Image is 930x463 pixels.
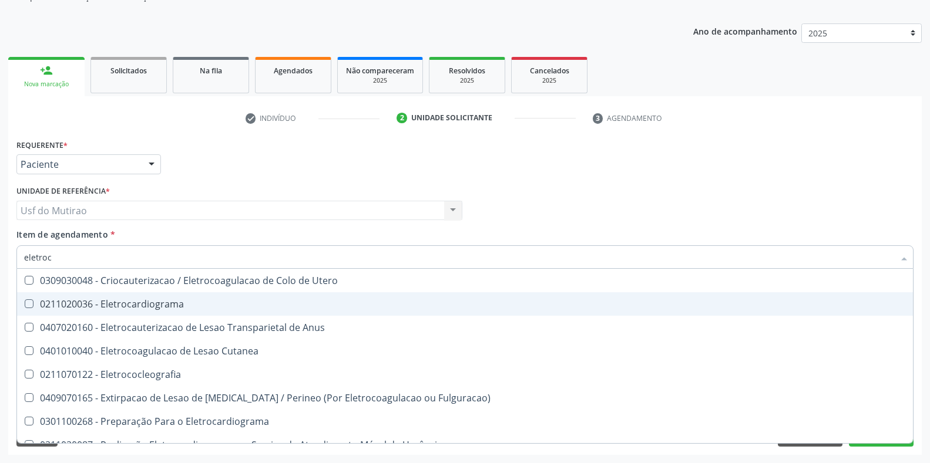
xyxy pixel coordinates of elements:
[449,66,485,76] span: Resolvidos
[110,66,147,76] span: Solicitados
[693,23,797,38] p: Ano de acompanhamento
[16,80,76,89] div: Nova marcação
[397,113,407,123] div: 2
[274,66,313,76] span: Agendados
[530,66,569,76] span: Cancelados
[438,76,496,85] div: 2025
[21,158,137,170] span: Paciente
[200,66,222,76] span: Na fila
[24,323,906,332] div: 0407020160 - Eletrocauterizacao de Lesao Transparietal de Anus
[16,229,108,240] span: Item de agendamento
[40,64,53,77] div: person_add
[24,417,906,426] div: 0301100268 - Preparação Para o Eletrocardiograma
[411,113,492,123] div: Unidade solicitante
[24,370,906,379] div: 0211070122 - Eletrococleografia
[520,76,579,85] div: 2025
[346,76,414,85] div: 2025
[346,66,414,76] span: Não compareceram
[24,245,894,269] input: Buscar por procedimentos
[24,440,906,450] div: 0211020087 - Realização Eletrocardiograma em Serviço de Atendimento Móvel de Urgência
[24,276,906,285] div: 0309030048 - Criocauterizacao / Eletrocoagulacao de Colo de Utero
[16,136,68,154] label: Requerente
[24,393,906,403] div: 0409070165 - Extirpacao de Lesao de [MEDICAL_DATA] / Perineo (Por Eletrocoagulacao ou Fulguracao)
[24,299,906,309] div: 0211020036 - Eletrocardiograma
[24,346,906,356] div: 0401010040 - Eletrocoagulacao de Lesao Cutanea
[16,183,110,201] label: Unidade de referência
